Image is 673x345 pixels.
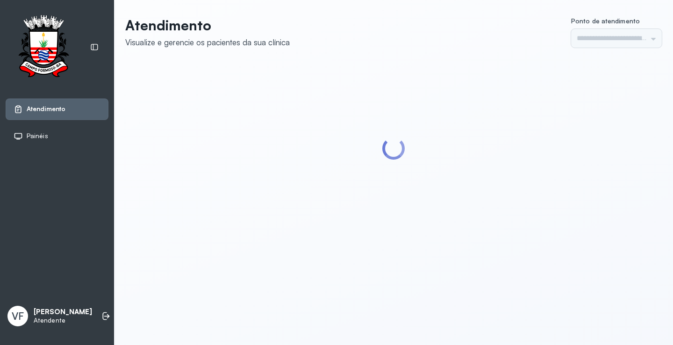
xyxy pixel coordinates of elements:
[27,132,48,140] span: Painéis
[125,37,290,47] div: Visualize e gerencie os pacientes da sua clínica
[34,317,92,324] p: Atendente
[125,17,290,34] p: Atendimento
[34,308,92,317] p: [PERSON_NAME]
[10,15,77,80] img: Logotipo do estabelecimento
[27,105,65,113] span: Atendimento
[14,105,100,114] a: Atendimento
[571,17,640,25] span: Ponto de atendimento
